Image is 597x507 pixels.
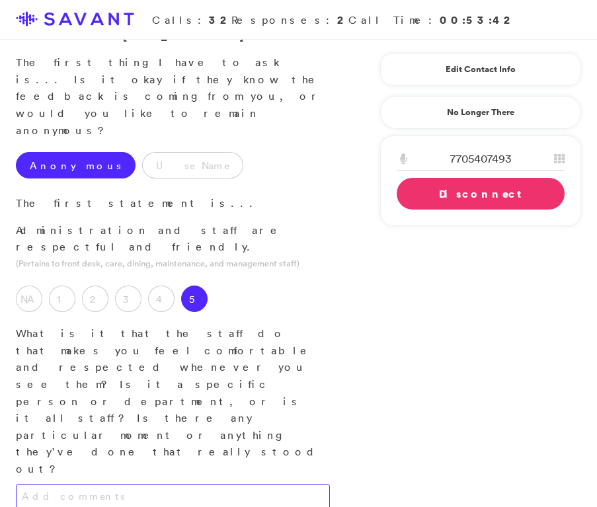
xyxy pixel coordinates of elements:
p: (Pertains to front desk, care, dining, maintenance, and management staff) [16,257,330,270]
a: Edit Contact Info [397,59,565,80]
span: [PHONE_NUMBER] [123,28,251,43]
label: NA [16,286,42,312]
strong: 32 [209,13,231,27]
label: Anonymous [16,152,136,178]
label: 2 [82,286,108,312]
p: The first statement is... [16,195,330,212]
a: No Longer There [380,96,581,129]
p: What is it that the staff do that makes you feel comfortable and respected whenever you see them?... [16,325,330,477]
p: Administration and staff are respectful and friendly. [16,222,330,256]
strong: 2 [337,13,348,27]
label: Use Name [142,152,243,178]
strong: 00:53:42 [440,13,515,27]
p: The first thing I have to ask is... Is it okay if they know the feedback is coming from you, or w... [16,54,330,139]
label: 3 [115,286,141,312]
label: 4 [148,286,175,312]
label: 1 [49,286,75,312]
span: mobile [50,29,112,42]
label: 5 [181,286,208,312]
a: Disconnect [397,178,565,210]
